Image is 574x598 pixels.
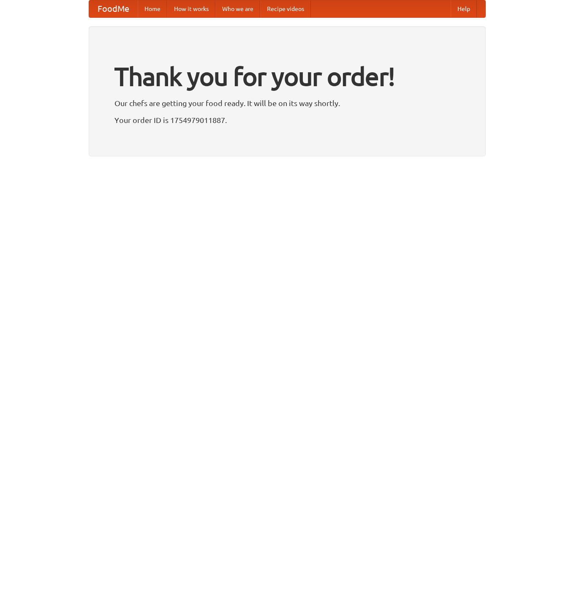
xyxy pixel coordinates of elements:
a: How it works [167,0,215,17]
a: FoodMe [89,0,138,17]
a: Help [451,0,477,17]
h1: Thank you for your order! [114,56,460,97]
a: Who we are [215,0,260,17]
p: Your order ID is 1754979011887. [114,114,460,126]
a: Recipe videos [260,0,311,17]
a: Home [138,0,167,17]
p: Our chefs are getting your food ready. It will be on its way shortly. [114,97,460,109]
